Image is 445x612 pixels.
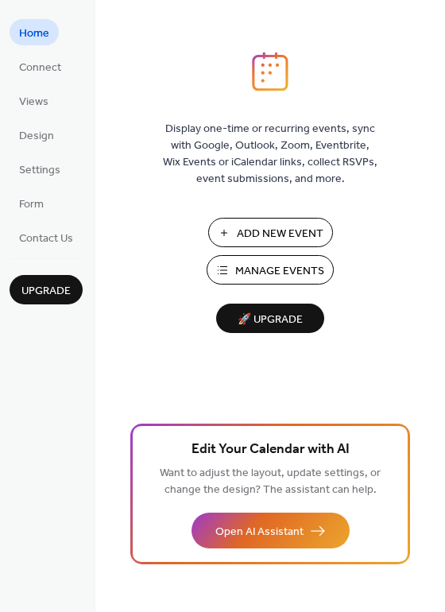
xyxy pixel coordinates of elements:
[226,309,315,331] span: 🚀 Upgrade
[19,196,44,213] span: Form
[10,122,64,148] a: Design
[10,53,71,79] a: Connect
[19,94,48,110] span: Views
[252,52,288,91] img: logo_icon.svg
[10,87,58,114] a: Views
[10,190,53,216] a: Form
[160,463,381,501] span: Want to adjust the layout, update settings, or change the design? The assistant can help.
[207,255,334,285] button: Manage Events
[21,283,71,300] span: Upgrade
[237,226,323,242] span: Add New Event
[192,439,350,461] span: Edit Your Calendar with AI
[19,162,60,179] span: Settings
[192,513,350,548] button: Open AI Assistant
[10,224,83,250] a: Contact Us
[10,275,83,304] button: Upgrade
[19,60,61,76] span: Connect
[19,128,54,145] span: Design
[10,19,59,45] a: Home
[235,263,324,280] span: Manage Events
[216,304,324,333] button: 🚀 Upgrade
[215,524,304,540] span: Open AI Assistant
[10,156,70,182] a: Settings
[208,218,333,247] button: Add New Event
[19,25,49,42] span: Home
[163,121,377,188] span: Display one-time or recurring events, sync with Google, Outlook, Zoom, Eventbrite, Wix Events or ...
[19,230,73,247] span: Contact Us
